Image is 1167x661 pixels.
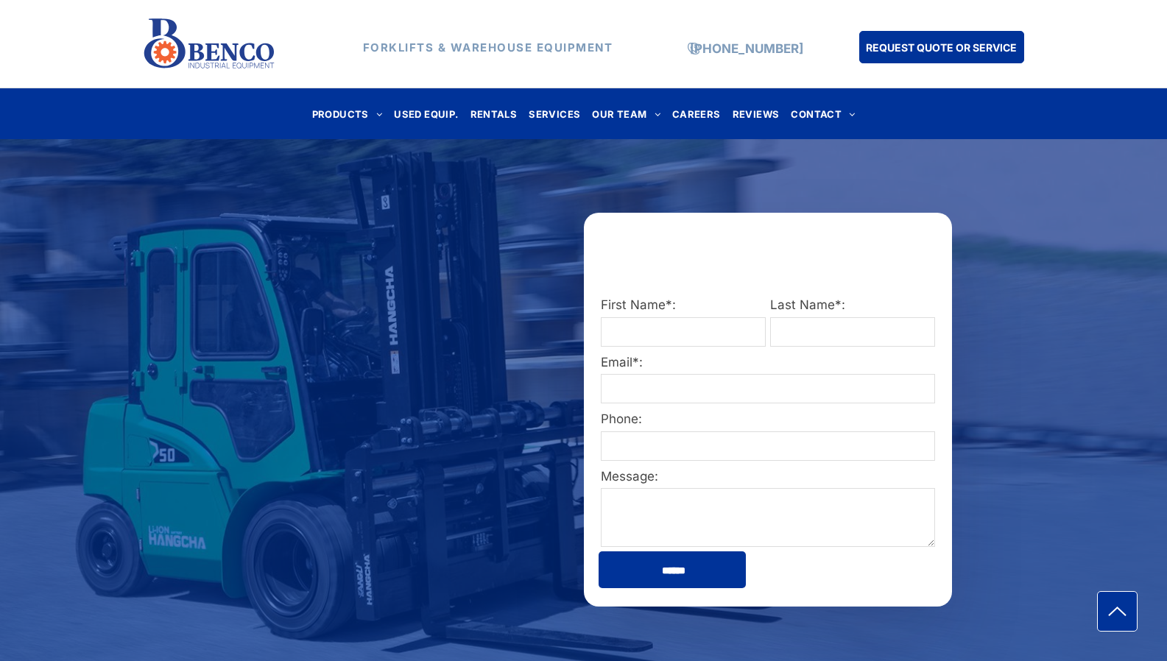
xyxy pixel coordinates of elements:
a: USED EQUIP. [388,104,464,124]
label: Email*: [601,353,935,372]
label: Message: [601,467,935,487]
a: OUR TEAM [586,104,666,124]
a: PRODUCTS [306,104,389,124]
a: REVIEWS [727,104,786,124]
a: [PHONE_NUMBER] [690,41,803,56]
a: SERVICES [523,104,586,124]
a: REQUEST QUOTE OR SERVICE [859,31,1024,63]
label: Phone: [601,410,935,429]
a: RENTALS [465,104,523,124]
label: Last Name*: [770,296,935,315]
a: CAREERS [666,104,727,124]
label: First Name*: [601,296,766,315]
a: CONTACT [785,104,861,124]
span: REQUEST QUOTE OR SERVICE [866,34,1017,61]
strong: FORKLIFTS & WAREHOUSE EQUIPMENT [363,40,613,54]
